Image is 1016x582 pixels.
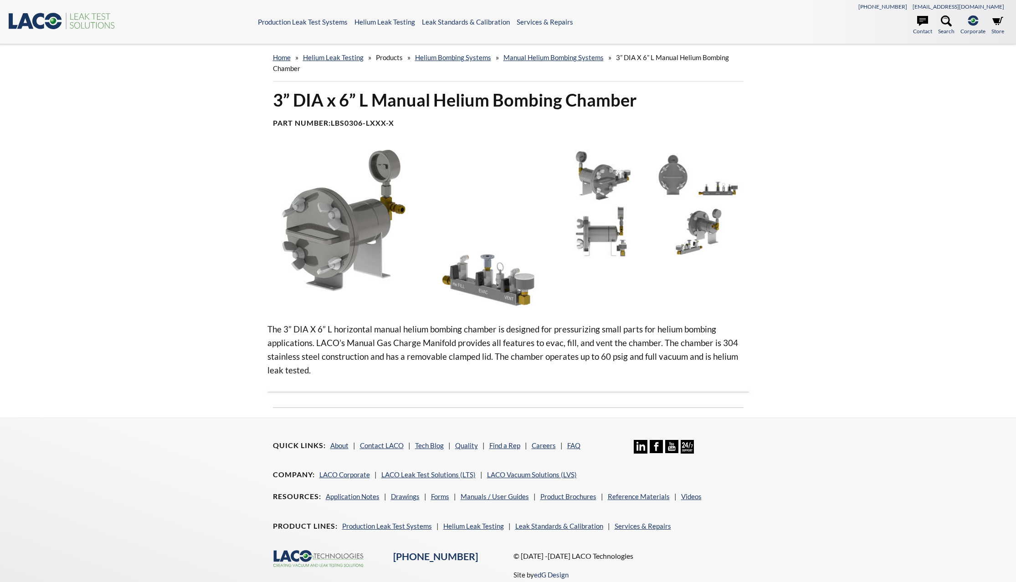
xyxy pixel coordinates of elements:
[858,3,907,10] a: [PHONE_NUMBER]
[415,53,491,61] a: Helium Bombing Systems
[615,522,671,530] a: Services & Repairs
[326,492,380,500] a: Application Notes
[342,522,432,530] a: Production Leak Test Systems
[273,521,338,531] h4: Product Lines
[534,571,569,579] a: edG Design
[415,441,444,449] a: Tech Blog
[443,522,504,530] a: Helium Leak Testing
[517,18,573,26] a: Services & Repairs
[960,27,985,36] span: Corporate
[258,18,348,26] a: Production Leak Test Systems
[273,89,744,111] h1: 3” DIA x 6” L Manual Helium Bombing Chamber
[487,470,577,479] a: LACO Vacuum Solutions (LVS)
[273,441,326,450] h4: Quick Links
[331,118,394,127] b: LBS0306-LXXX-X
[503,53,604,61] a: Manual Helium Bombing Systems
[532,441,556,449] a: Careers
[422,18,510,26] a: Leak Standards & Calibration
[513,550,744,562] p: © [DATE] -[DATE] LACO Technologies
[455,441,478,449] a: Quality
[540,492,596,500] a: Product Brochures
[267,322,749,377] p: The 3” DIA X 6” L horizontal manual helium bombing chamber is designed for pressurizing small par...
[515,522,603,530] a: Leak Standards & Calibration
[431,492,449,500] a: Forms
[319,470,370,479] a: LACO Corporate
[991,15,1004,36] a: Store
[273,53,291,61] a: home
[273,53,729,72] span: 3” DIA x 6” L Manual Helium Bombing Chamber
[681,447,694,455] a: 24/7 Support
[567,441,580,449] a: FAQ
[267,150,549,308] img: 3" x 6" Bombing Chamber with Evac Valve
[556,206,648,257] img: 3" x 6" Bombing Chamber with Evac Valve Side View
[913,15,932,36] a: Contact
[330,441,349,449] a: About
[360,441,404,449] a: Contact LACO
[273,118,744,128] h4: Part Number:
[461,492,529,500] a: Manuals / User Guides
[556,150,648,201] img: 3" x 6" Bombing Chamber with Evac Valve 3/4 left view
[273,470,315,480] h4: Company
[608,492,670,500] a: Reference Materials
[489,441,520,449] a: Find a Rep
[681,440,694,453] img: 24/7 Support Icon
[681,492,702,500] a: Videos
[913,3,1004,10] a: [EMAIL_ADDRESS][DOMAIN_NAME]
[393,551,478,562] a: [PHONE_NUMBER]
[652,206,744,257] img: 3" x 6" Bombing Chamber with Evac Valve Back View
[652,150,744,201] img: 3" x 6" Bombing Chamber with Evac Valve Front View
[273,492,321,501] h4: Resources
[938,15,954,36] a: Search
[513,569,569,580] p: Site by
[303,53,364,61] a: Helium Leak Testing
[354,18,415,26] a: Helium Leak Testing
[381,470,476,479] a: LACO Leak Test Solutions (LTS)
[273,45,744,82] div: » » » » »
[376,53,403,61] span: Products
[391,492,420,500] a: Drawings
